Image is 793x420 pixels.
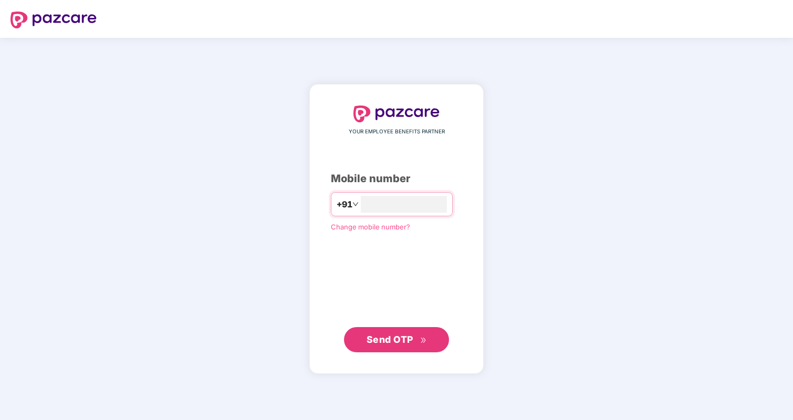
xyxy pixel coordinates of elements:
span: down [352,201,359,207]
button: Send OTPdouble-right [344,327,449,352]
img: logo [11,12,97,28]
span: +91 [337,198,352,211]
span: YOUR EMPLOYEE BENEFITS PARTNER [349,128,445,136]
img: logo [353,106,440,122]
span: double-right [420,337,427,344]
span: Send OTP [367,334,413,345]
a: Change mobile number? [331,223,410,231]
div: Mobile number [331,171,462,187]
